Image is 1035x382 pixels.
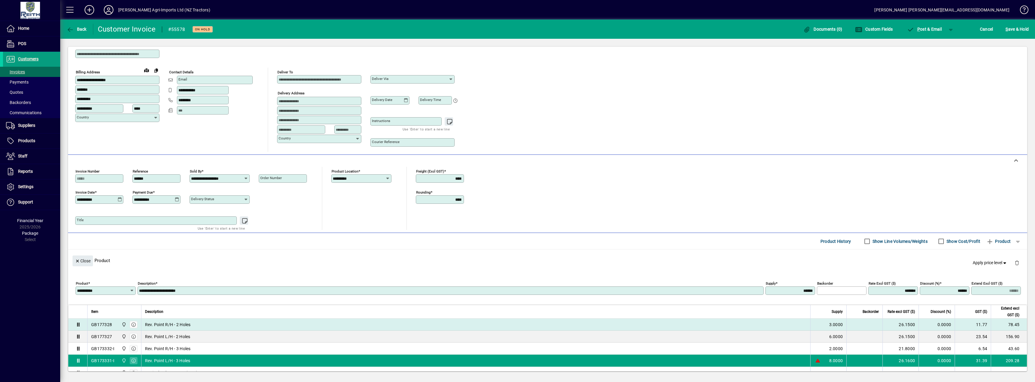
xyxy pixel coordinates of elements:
div: #55578 [168,25,185,34]
button: Product History [818,236,854,247]
td: 0.0000 [919,355,955,367]
button: Back [65,24,88,35]
mat-label: Deliver via [372,77,388,81]
span: Backorder [863,308,879,315]
button: Copy to Delivery address [151,66,161,75]
td: 78.45 [991,319,1027,331]
span: Products [18,138,35,143]
span: Ashburton [120,369,127,376]
button: Cancel [978,24,995,35]
span: Rev. Point L/H - 3 Holes [145,358,190,364]
td: 192.90 [991,367,1027,379]
span: Ashburton [120,333,127,340]
span: 2.0000 [829,346,843,352]
div: 21.8000 [886,346,915,352]
mat-label: Invoice number [76,169,100,173]
span: Quotes [6,90,23,95]
a: Quotes [3,87,60,97]
span: Discount (%) [931,308,951,315]
div: 3.8580 [886,370,915,376]
mat-label: Rate excl GST ($) [869,281,896,286]
span: Ashburton [120,321,127,328]
span: Documents (0) [803,27,842,32]
span: Customers [18,57,39,61]
mat-label: Payment due [133,190,153,194]
span: Custom Fields [855,27,893,32]
label: Show Cost/Profit [945,238,980,244]
mat-label: Backorder [817,281,833,286]
div: GBVI1103-I [91,370,114,376]
span: Extend excl GST ($) [995,305,1019,318]
span: Conical Bolt 1/2 x 39 (12.9) [145,370,198,376]
mat-label: Sold by [190,169,202,173]
div: 26.1600 [886,358,915,364]
span: ave & Hold [1006,24,1029,34]
span: Financial Year [17,218,43,223]
span: Invoices [6,69,25,74]
div: 26.1500 [886,334,915,340]
mat-label: Delivery status [191,197,214,201]
span: Staff [18,154,27,158]
td: 0.0000 [919,331,955,343]
mat-label: Country [77,115,89,119]
div: GB177327 [91,334,112,340]
a: Payments [3,77,60,87]
span: Rev. Point R/H - 2 Holes [145,322,191,328]
span: Back [66,27,87,32]
div: [PERSON_NAME] [PERSON_NAME][EMAIL_ADDRESS][DOMAIN_NAME] [874,5,1009,15]
td: 11.77 [955,319,991,331]
a: Invoices [3,67,60,77]
button: Add [80,5,99,15]
td: 156.90 [991,331,1027,343]
app-page-header-button: Back [60,24,93,35]
span: Home [18,26,29,31]
a: Suppliers [3,118,60,133]
span: Rev. Point L/H - 2 Holes [145,334,190,340]
span: Apply price level [973,260,1008,266]
mat-label: Extend excl GST ($) [972,281,1003,286]
mat-label: Instructions [372,119,390,123]
a: Support [3,195,60,210]
span: Communications [6,110,42,115]
td: 0.0000 [919,343,955,355]
mat-label: Title [77,218,84,222]
td: 23.54 [955,331,991,343]
button: Profile [99,5,118,15]
mat-label: Invoice date [76,190,95,194]
td: 31.39 [955,355,991,367]
span: Package [22,231,38,236]
a: Home [3,21,60,36]
mat-label: Description [138,281,156,286]
span: Cancel [980,24,993,34]
div: GB173331-I [91,358,115,364]
div: [PERSON_NAME] Agri-Imports Ltd (NZ Tractors) [118,5,210,15]
span: Settings [18,184,33,189]
span: Payments [6,80,29,84]
a: View on map [142,65,151,75]
button: Documents (0) [802,24,844,35]
mat-label: Reference [133,169,148,173]
span: POS [18,41,26,46]
span: 6.0000 [829,334,843,340]
button: Close [73,255,93,266]
mat-label: Delivery time [420,98,441,102]
a: Reports [3,164,60,179]
mat-label: Product [76,281,88,286]
span: 8.0000 [829,358,843,364]
button: Delete [1010,255,1024,270]
span: ost & Email [907,27,942,32]
span: Description [145,308,163,315]
span: Item [91,308,98,315]
span: 50.0000 [826,370,843,376]
div: 26.1500 [886,322,915,328]
mat-label: Deliver To [277,70,293,74]
span: S [1006,27,1008,32]
span: Suppliers [18,123,35,128]
div: GB177328 [91,322,112,328]
div: Customer Invoice [98,24,156,34]
app-page-header-button: Close [71,258,94,263]
mat-label: Courier Reference [372,140,400,144]
mat-label: Rounding [416,190,431,194]
a: Backorders [3,97,60,108]
button: Save & Hold [1004,24,1030,35]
